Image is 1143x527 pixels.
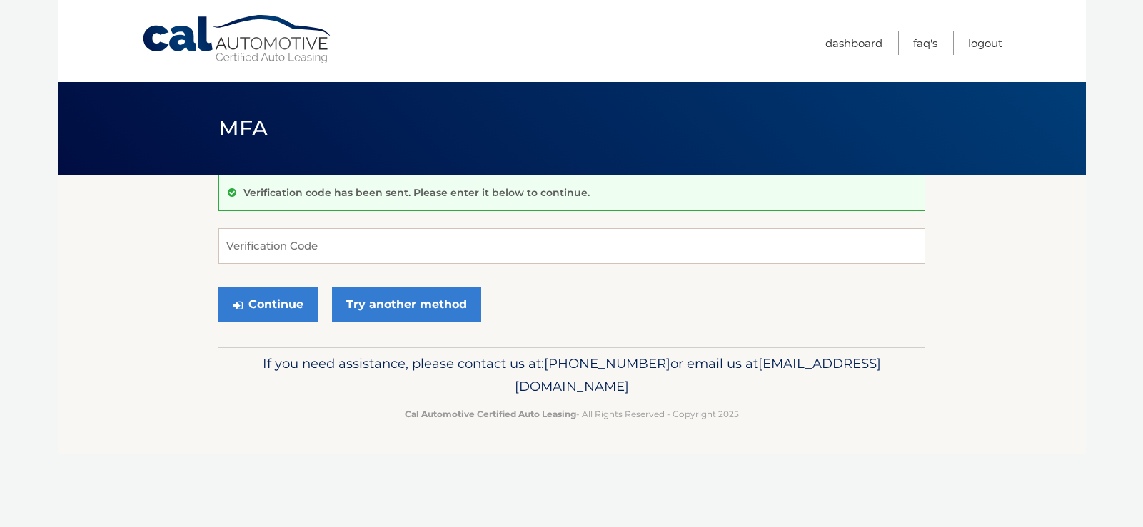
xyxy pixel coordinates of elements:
[228,352,916,398] p: If you need assistance, please contact us at: or email us at
[218,287,318,322] button: Continue
[243,186,590,199] p: Verification code has been sent. Please enter it below to continue.
[218,115,268,141] span: MFA
[515,355,881,394] span: [EMAIL_ADDRESS][DOMAIN_NAME]
[218,228,925,264] input: Verification Code
[332,287,481,322] a: Try another method
[228,406,916,421] p: - All Rights Reserved - Copyright 2025
[825,31,882,55] a: Dashboard
[913,31,937,55] a: FAQ's
[141,14,334,65] a: Cal Automotive
[968,31,1002,55] a: Logout
[405,409,576,419] strong: Cal Automotive Certified Auto Leasing
[544,355,670,372] span: [PHONE_NUMBER]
